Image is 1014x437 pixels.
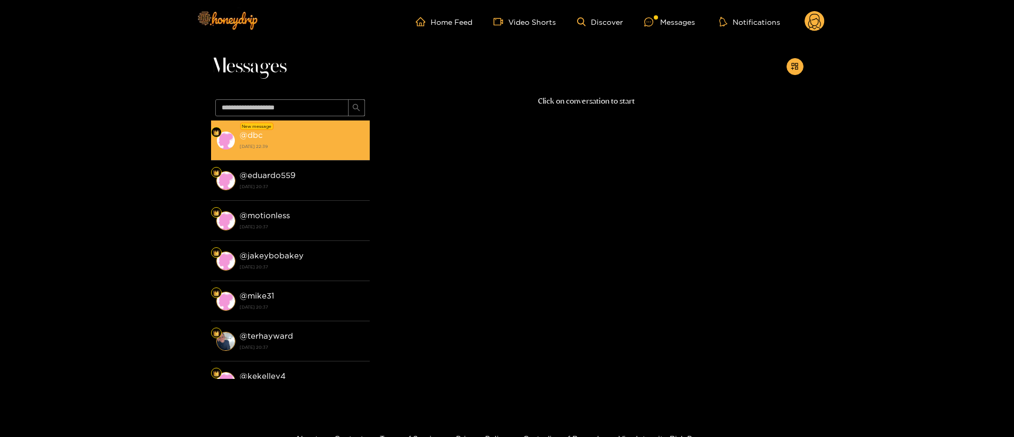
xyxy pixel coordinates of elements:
[240,302,364,312] strong: [DATE] 20:37
[716,16,783,27] button: Notifications
[213,210,220,216] img: Fan Level
[213,370,220,377] img: Fan Level
[240,211,290,220] strong: @ motionless
[416,17,472,26] a: Home Feed
[240,131,263,140] strong: @ dbc
[240,142,364,151] strong: [DATE] 22:39
[216,131,235,150] img: conversation
[213,170,220,176] img: Fan Level
[240,331,293,340] strong: @ terhayward
[240,371,286,380] strong: @ kekelley4
[240,182,364,191] strong: [DATE] 20:37
[240,342,364,352] strong: [DATE] 20:37
[644,16,695,28] div: Messages
[494,17,556,26] a: Video Shorts
[211,54,287,79] span: Messages
[216,211,235,230] img: conversation
[352,104,360,113] span: search
[787,58,803,75] button: appstore-add
[240,262,364,272] strong: [DATE] 20:37
[240,171,296,180] strong: @ eduardo559
[348,99,365,116] button: search
[213,290,220,296] img: Fan Level
[494,17,508,26] span: video-camera
[791,62,799,71] span: appstore-add
[216,332,235,351] img: conversation
[216,292,235,311] img: conversation
[240,291,274,300] strong: @ mike31
[213,250,220,256] img: Fan Level
[370,95,803,107] p: Click on conversation to start
[213,129,220,136] img: Fan Level
[216,372,235,391] img: conversation
[240,123,273,130] div: New message
[240,222,364,231] strong: [DATE] 20:37
[216,171,235,190] img: conversation
[577,17,623,26] a: Discover
[240,251,304,260] strong: @ jakeybobakey
[416,17,431,26] span: home
[216,252,235,271] img: conversation
[213,330,220,337] img: Fan Level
